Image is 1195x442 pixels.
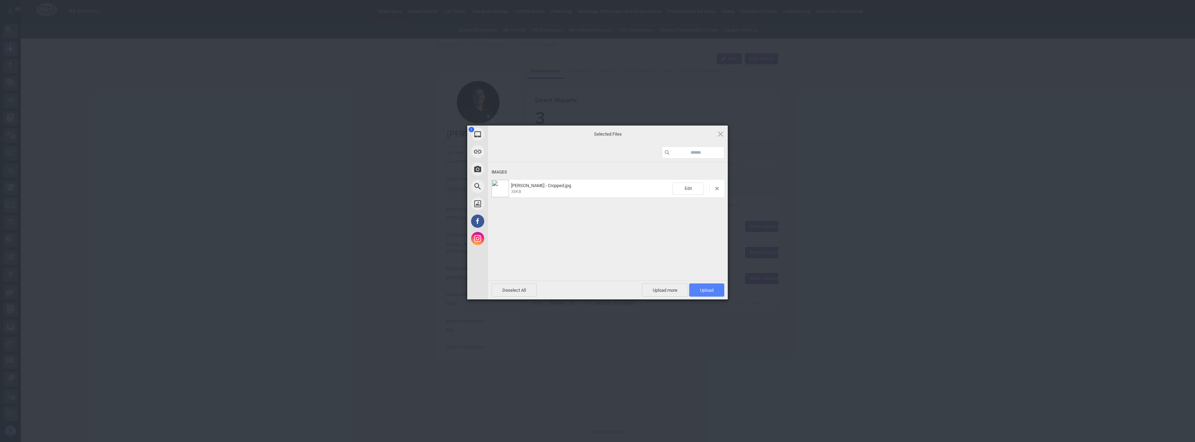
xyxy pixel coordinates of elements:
[717,130,724,138] span: Click here or hit ESC to close picker
[689,283,724,297] span: Upload
[642,283,688,297] span: Upload more
[511,189,521,194] span: 38KB
[469,127,474,132] span: 1
[492,166,724,179] div: Images
[538,131,677,137] span: Selected Files
[492,283,537,297] span: Deselect All
[511,183,571,188] span: [PERSON_NAME] - Cropped.jpg
[492,180,509,197] img: b7f133d7-c04e-4232-9d86-90a762c717e3
[467,160,551,178] div: Take Photo
[467,212,551,230] div: Facebook
[467,195,551,212] div: Unsplash
[673,183,704,195] span: Edit
[467,230,551,247] div: Instagram
[467,126,551,143] div: My Device
[700,288,714,293] span: Upload
[467,143,551,160] div: Link (URL)
[467,178,551,195] div: Web Search
[509,183,673,194] span: Brandon Hershberger - Cropped.jpg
